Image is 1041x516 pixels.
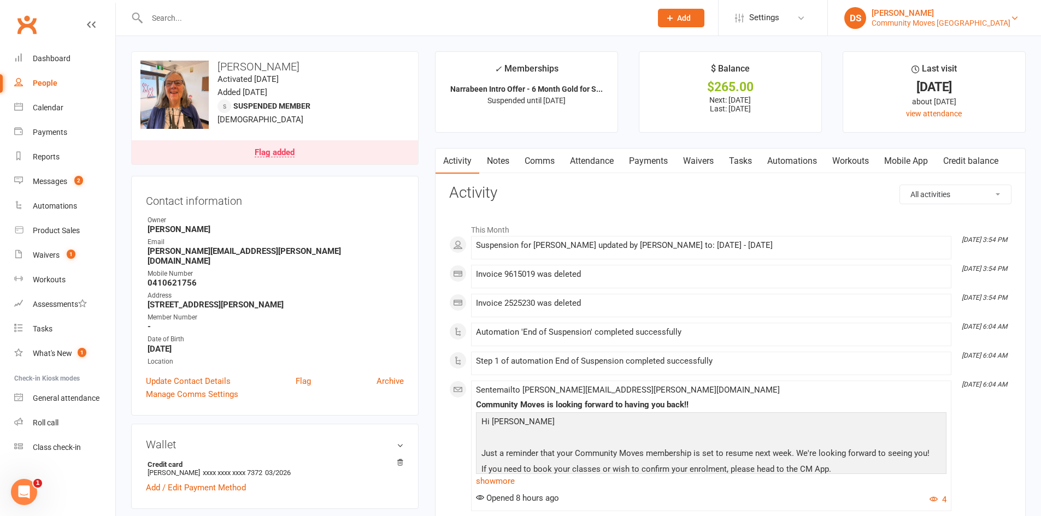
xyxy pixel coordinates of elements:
div: Product Sales [33,226,80,235]
li: This Month [449,218,1011,236]
div: Location [148,357,404,367]
span: 1 [33,479,42,488]
a: show more [476,473,946,489]
i: [DATE] 3:54 PM [962,294,1007,301]
span: Suspended until [DATE] [487,96,566,105]
a: Archive [377,375,404,388]
div: Dashboard [33,54,70,63]
span: xxxx xxxx xxxx 7372 [203,468,262,477]
div: $265.00 [649,81,811,93]
div: Mobile Number [148,269,404,279]
div: Reports [33,152,60,161]
a: Comms [517,149,562,174]
strong: 0410621756 [148,278,404,288]
a: Credit balance [936,149,1006,174]
strong: [PERSON_NAME][EMAIL_ADDRESS][PERSON_NAME][DOMAIN_NAME] [148,246,404,266]
time: Added [DATE] [217,87,267,97]
img: image1748401990.png [140,61,209,129]
a: Workouts [14,268,115,292]
div: Automation 'End of Suspension' completed successfully [476,328,946,337]
div: Last visit [911,62,957,81]
a: What's New1 [14,341,115,366]
i: [DATE] 6:04 AM [962,381,1007,388]
a: Manage Comms Settings [146,388,238,401]
a: Add / Edit Payment Method [146,481,246,494]
div: [DATE] [853,81,1015,93]
i: [DATE] 6:04 AM [962,352,1007,359]
i: [DATE] 3:54 PM [962,265,1007,272]
div: Roll call [33,418,58,427]
span: Suspended member [233,102,310,110]
div: Tasks [33,324,52,333]
a: People [14,71,115,96]
div: Automations [33,201,77,210]
i: ✓ [495,64,502,74]
span: Add [677,14,691,22]
strong: [PERSON_NAME] [148,224,404,234]
div: $ Balance [711,62,750,81]
a: Clubworx [13,11,40,38]
strong: Credit card [148,460,398,468]
span: 03/2026 [265,468,291,477]
h3: Contact information [146,191,404,207]
a: Dashboard [14,46,115,71]
h3: Activity [449,185,1011,201]
div: Messages [33,177,67,186]
a: view attendance [906,109,962,118]
a: Payments [14,120,115,145]
span: 1 [78,348,86,357]
a: Automations [760,149,825,174]
h3: Wallet [146,438,404,450]
a: General attendance kiosk mode [14,386,115,411]
span: 2 [74,176,83,185]
a: Assessments [14,292,115,317]
div: General attendance [33,394,99,402]
li: [PERSON_NAME] [146,459,404,478]
h3: [PERSON_NAME] [140,61,409,73]
a: Payments [621,149,675,174]
a: Waivers [675,149,721,174]
a: Flag [296,375,311,388]
a: Calendar [14,96,115,120]
div: Waivers [33,251,60,259]
a: Waivers 1 [14,243,115,268]
a: Reports [14,145,115,169]
span: Settings [749,5,779,30]
a: Automations [14,194,115,218]
div: Class check-in [33,443,81,452]
span: Sent email to [PERSON_NAME][EMAIL_ADDRESS][PERSON_NAME][DOMAIN_NAME] [476,385,780,395]
div: Community Moves [GEOGRAPHIC_DATA] [872,18,1010,28]
div: Address [148,290,404,301]
span: [DEMOGRAPHIC_DATA] [217,115,303,124]
p: Just a reminder that your Community Moves membership is set to resume next week. We're looking fo... [479,447,944,462]
div: Invoice 9615019 was deleted [476,270,946,279]
a: Messages 2 [14,169,115,194]
a: Mobile App [877,149,936,174]
a: Roll call [14,411,115,435]
div: Email [148,237,404,247]
a: Product Sales [14,218,115,243]
strong: Narrabeen Intro Offer - 6 Month Gold for S... [450,85,603,93]
a: Class kiosk mode [14,435,115,460]
a: Update Contact Details [146,375,231,388]
p: Hi [PERSON_NAME] [479,415,944,431]
div: Owner [148,215,404,226]
div: Calendar [33,103,63,112]
span: Opened 8 hours ago [476,493,559,503]
a: Workouts [825,149,877,174]
i: [DATE] 3:54 PM [962,236,1007,244]
div: People [33,79,57,87]
p: Next: [DATE] Last: [DATE] [649,96,811,113]
a: Tasks [721,149,760,174]
button: 4 [930,493,946,506]
div: Date of Birth [148,334,404,345]
time: Activated [DATE] [217,74,279,84]
div: Workouts [33,275,66,284]
div: Suspension for [PERSON_NAME] updated by [PERSON_NAME] to: [DATE] - [DATE] [476,241,946,250]
div: Flag added [255,149,295,157]
div: Memberships [495,62,558,82]
div: Payments [33,128,67,137]
a: Attendance [562,149,621,174]
strong: - [148,322,404,331]
strong: [STREET_ADDRESS][PERSON_NAME] [148,300,404,310]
